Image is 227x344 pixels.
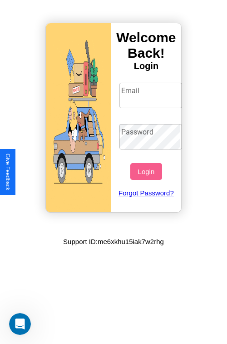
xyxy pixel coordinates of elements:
[63,235,164,248] p: Support ID: me6xkhu15iak7w2rhg
[115,180,178,206] a: Forgot Password?
[9,313,31,335] iframe: Intercom live chat
[46,23,111,212] img: gif
[111,30,181,61] h3: Welcome Back!
[5,154,11,190] div: Give Feedback
[130,163,162,180] button: Login
[111,61,181,71] h4: Login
